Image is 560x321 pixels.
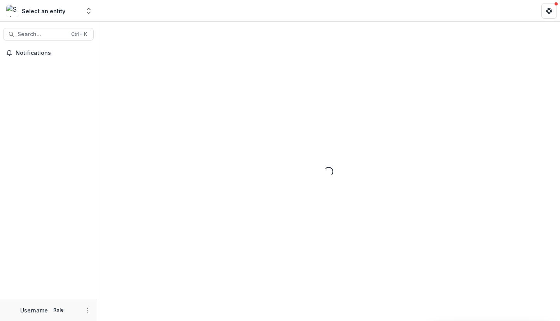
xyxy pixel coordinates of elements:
[70,30,89,39] div: Ctrl + K
[83,3,94,19] button: Open entity switcher
[20,306,48,314] p: Username
[17,31,66,38] span: Search...
[22,7,65,15] div: Select an entity
[3,47,94,59] button: Notifications
[541,3,557,19] button: Get Help
[16,50,91,56] span: Notifications
[51,307,66,314] p: Role
[3,28,94,40] button: Search...
[6,5,19,17] img: Select an entity
[83,305,92,315] button: More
